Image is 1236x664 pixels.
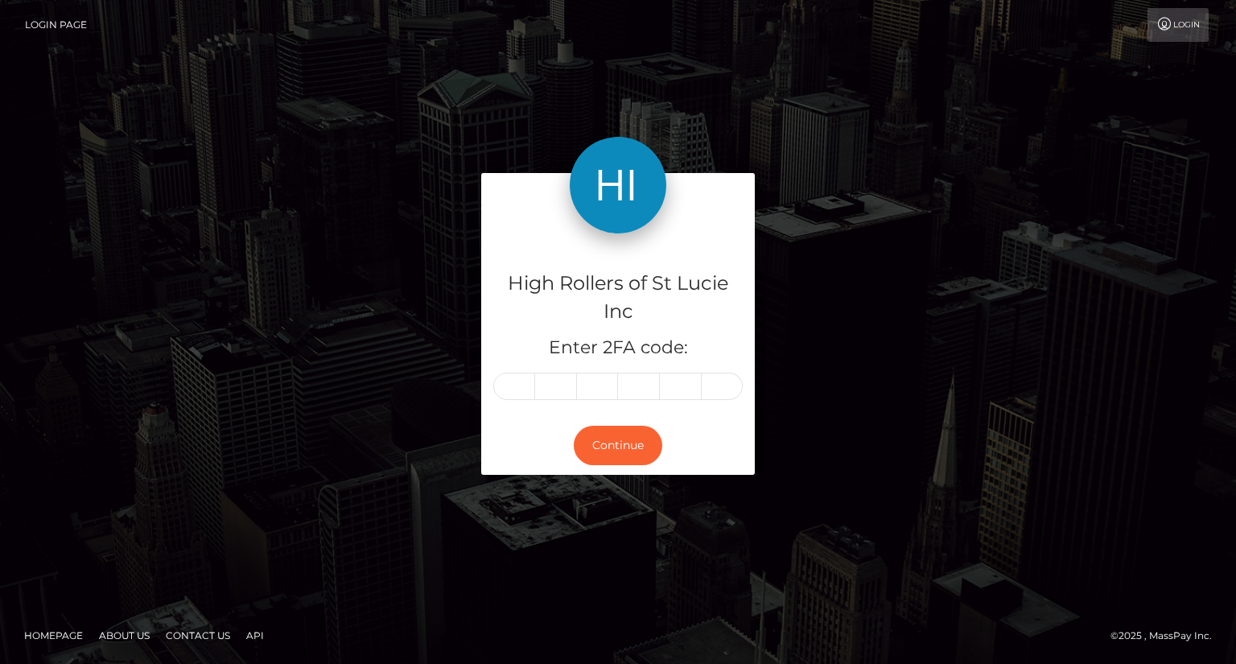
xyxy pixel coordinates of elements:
button: Continue [574,426,662,465]
a: About Us [93,623,156,648]
div: © 2025 , MassPay Inc. [1110,627,1224,645]
h4: High Rollers of St Lucie Inc [493,270,743,326]
a: Contact Us [159,623,237,648]
a: Login Page [25,8,87,42]
a: Login [1147,8,1209,42]
h5: Enter 2FA code: [493,336,743,361]
a: API [240,623,270,648]
a: Homepage [18,623,89,648]
img: High Rollers of St Lucie Inc [570,137,666,233]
